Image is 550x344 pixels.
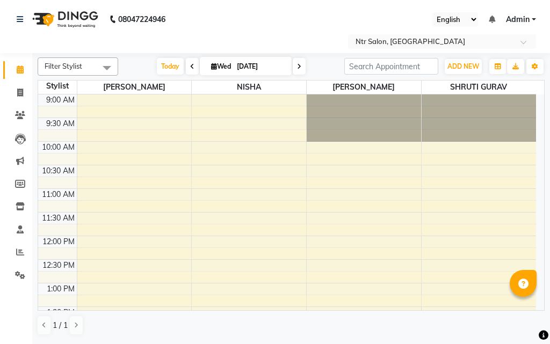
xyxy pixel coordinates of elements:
div: Stylist [38,80,77,92]
span: Admin [506,14,530,25]
div: 11:00 AM [40,189,77,200]
span: Filter Stylist [45,62,82,70]
div: 10:00 AM [40,142,77,153]
span: Wed [208,62,234,70]
div: 12:00 PM [40,236,77,247]
div: 10:30 AM [40,165,77,177]
b: 08047224946 [118,4,165,34]
img: logo [27,4,101,34]
span: SHRUTI GURAV [422,80,536,94]
div: 1:00 PM [45,283,77,295]
span: 1 / 1 [53,320,68,331]
iframe: chat widget [505,301,539,333]
div: 9:30 AM [44,118,77,129]
input: Search Appointment [344,58,438,75]
div: 9:00 AM [44,94,77,106]
span: [PERSON_NAME] [77,80,192,94]
span: NISHA [192,80,306,94]
span: ADD NEW [447,62,479,70]
div: 1:30 PM [45,307,77,318]
input: 2025-10-01 [234,58,287,75]
button: ADD NEW [445,59,482,74]
div: 12:30 PM [40,260,77,271]
span: [PERSON_NAME] [307,80,421,94]
div: 11:30 AM [40,213,77,224]
span: Today [157,58,184,75]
